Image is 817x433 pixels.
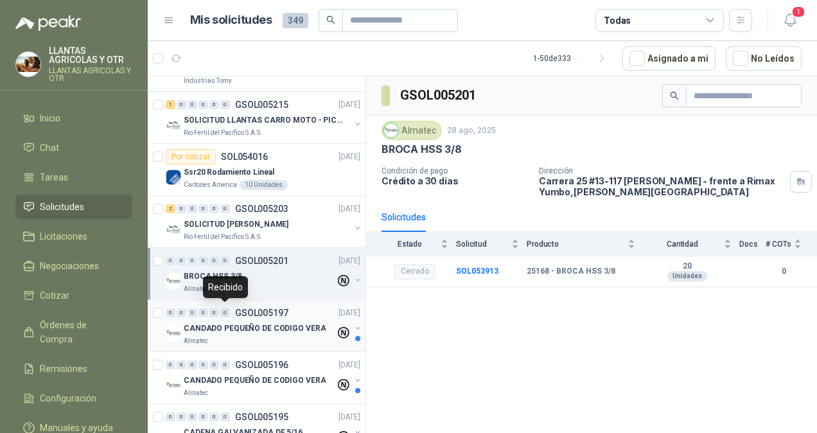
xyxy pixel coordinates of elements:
p: LLANTAS AGRICOLAS Y OTR [49,46,132,64]
div: Todas [604,13,631,28]
p: Rio Fertil del Pacífico S.A.S. [184,232,262,242]
div: 1 - 50 de 333 [533,48,612,69]
span: # COTs [766,240,791,249]
a: 2 0 0 0 0 0 GSOL005203[DATE] Company LogoSOLICITUD [PERSON_NAME]Rio Fertil del Pacífico S.A.S. [166,201,363,242]
div: 0 [209,256,219,265]
div: 0 [220,100,230,109]
a: 0 0 0 0 0 0 GSOL005201[DATE] Company LogoBROCA HSS 3/8Almatec [166,253,363,294]
a: 0 0 0 0 0 0 GSOL005196[DATE] Company LogoCANDADO PEQUEÑO DE CODIGO VERAAlmatec [166,357,363,398]
div: 0 [188,308,197,317]
span: Negociaciones [40,259,99,273]
a: Configuración [15,386,132,411]
div: Solicitudes [382,210,426,224]
div: 0 [198,412,208,421]
h1: Mis solicitudes [190,11,272,30]
p: Rio Fertil del Pacífico S.A.S. [184,128,262,138]
div: 0 [188,256,197,265]
span: Configuración [40,391,96,405]
span: Licitaciones [40,229,87,243]
div: 0 [198,308,208,317]
p: [DATE] [338,359,360,371]
div: 0 [220,412,230,421]
div: 0 [177,412,186,421]
p: GSOL005196 [235,360,288,369]
div: 0 [220,360,230,369]
p: BROCA HSS 3/8 [382,143,462,156]
span: Cotizar [40,288,69,303]
p: Almatec [184,388,208,398]
a: Tareas [15,165,132,190]
b: 20 [643,261,732,272]
th: Estado [366,232,456,256]
a: Por cotizarSOL054016[DATE] Company LogoSsr20 Rodamiento LinealCartones America10 Unidades [148,144,365,196]
span: Órdenes de Compra [40,318,120,346]
a: Chat [15,136,132,160]
p: BROCA HSS 3/8 [184,270,242,283]
p: Cartones America [184,180,237,190]
button: 1 [778,9,802,32]
a: Remisiones [15,357,132,381]
img: Company Logo [166,274,181,289]
div: 0 [220,204,230,213]
span: Estado [382,240,438,249]
div: 0 [198,360,208,369]
img: Company Logo [166,378,181,393]
a: 1 0 0 0 0 0 GSOL005215[DATE] Company LogoSOLICITUD LLANTAS CARRO MOTO - PICHINDERio Fertil del Pa... [166,97,363,138]
div: 0 [166,256,175,265]
p: [DATE] [338,203,360,215]
span: Solicitud [456,240,509,249]
p: Industrias Tomy [184,76,232,86]
p: [DATE] [338,255,360,267]
button: No Leídos [726,46,802,71]
div: 0 [198,204,208,213]
div: 0 [209,360,219,369]
p: Crédito a 30 días [382,175,529,186]
div: 0 [209,308,219,317]
p: LLANTAS AGRICOLAS Y OTR [49,67,132,82]
th: Docs [739,232,766,256]
span: search [326,15,335,24]
p: Almatec [184,284,208,294]
div: 0 [177,308,186,317]
div: 0 [209,100,219,109]
p: 28 ago, 2025 [447,125,496,137]
div: 0 [209,412,219,421]
div: Cerrado [395,264,435,279]
div: 0 [177,204,186,213]
img: Company Logo [166,326,181,341]
a: Órdenes de Compra [15,313,132,351]
span: 349 [283,13,308,28]
img: Logo peakr [15,15,81,31]
img: Company Logo [166,170,181,185]
p: [DATE] [338,99,360,111]
span: search [670,91,679,100]
p: GSOL005215 [235,100,288,109]
img: Company Logo [166,118,181,133]
div: 0 [198,100,208,109]
div: 1 [166,100,175,109]
p: SOLICITUD LLANTAS CARRO MOTO - PICHINDE [184,114,344,127]
div: 0 [188,100,197,109]
div: Por cotizar [166,149,216,164]
b: 25168 - BROCA HSS 3/8 [527,267,615,277]
p: [DATE] [338,307,360,319]
div: 0 [166,308,175,317]
a: 0 0 0 0 0 0 GSOL005197[DATE] Company LogoCANDADO PEQUEÑO DE CODIGO VERAAlmatec [166,305,363,346]
img: Company Logo [16,52,40,76]
div: Recibido [203,276,248,298]
a: Negociaciones [15,254,132,278]
th: Solicitud [456,232,527,256]
span: Tareas [40,170,68,184]
th: Cantidad [643,232,739,256]
span: 1 [791,6,805,18]
p: [DATE] [338,151,360,163]
a: Licitaciones [15,224,132,249]
p: GSOL005203 [235,204,288,213]
span: Producto [527,240,625,249]
span: Cantidad [643,240,721,249]
p: Carrera 25 #13-117 [PERSON_NAME] - frente a Rimax Yumbo , [PERSON_NAME][GEOGRAPHIC_DATA] [539,175,785,197]
p: [DATE] [338,411,360,423]
span: Remisiones [40,362,87,376]
h3: GSOL005201 [400,85,478,105]
p: CANDADO PEQUEÑO DE CODIGO VERA [184,323,326,335]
